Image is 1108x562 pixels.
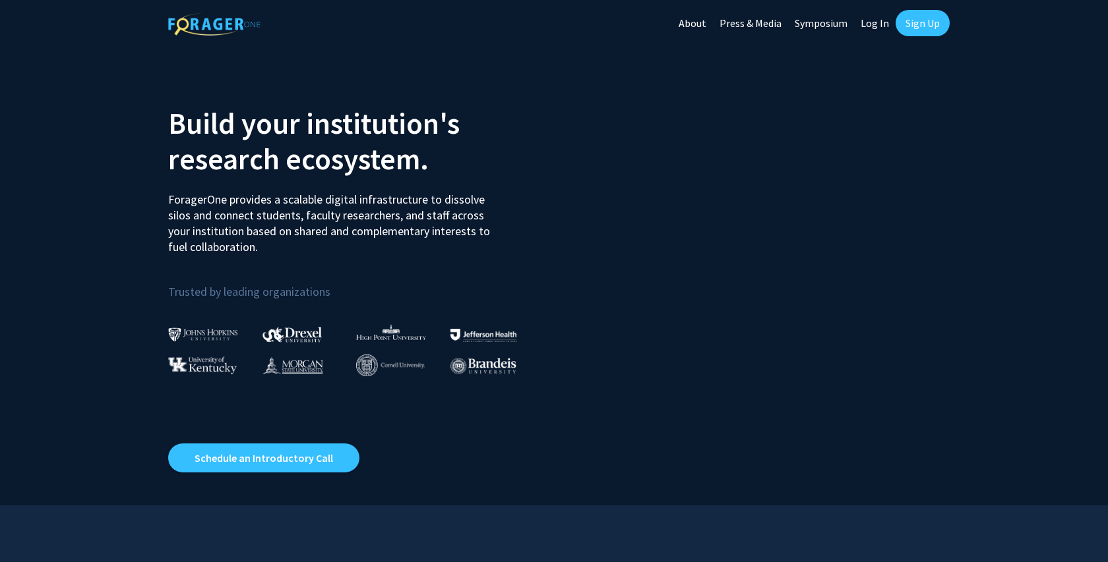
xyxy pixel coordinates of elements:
[168,356,237,374] img: University of Kentucky
[450,329,516,341] img: Thomas Jefferson University
[450,358,516,374] img: Brandeis University
[262,327,322,342] img: Drexel University
[168,105,544,177] h2: Build your institution's research ecosystem.
[262,356,323,374] img: Morgan State University
[356,354,425,376] img: Cornell University
[168,182,499,255] p: ForagerOne provides a scalable digital infrastructure to dissolve silos and connect students, fac...
[896,10,950,36] a: Sign Up
[356,324,426,340] img: High Point University
[168,327,238,341] img: Johns Hopkins University
[168,266,544,302] p: Trusted by leading organizations
[168,443,359,472] a: Opens in a new tab
[168,13,261,36] img: ForagerOne Logo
